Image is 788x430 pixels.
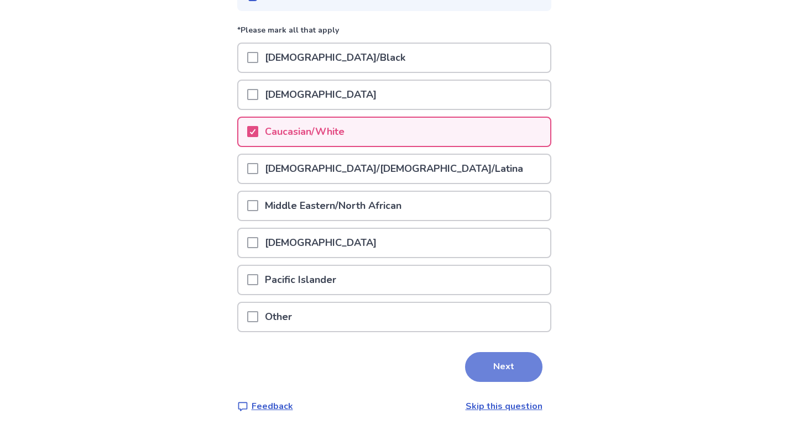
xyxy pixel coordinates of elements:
p: [DEMOGRAPHIC_DATA]/Black [258,44,412,72]
p: Middle Eastern/North African [258,192,408,220]
p: [DEMOGRAPHIC_DATA]/[DEMOGRAPHIC_DATA]/Latina [258,155,530,183]
p: *Please mark all that apply [237,24,551,43]
a: Skip this question [466,400,542,412]
p: Other [258,303,299,331]
p: [DEMOGRAPHIC_DATA] [258,229,383,257]
p: Feedback [252,400,293,413]
button: Next [465,352,542,382]
p: [DEMOGRAPHIC_DATA] [258,81,383,109]
p: Pacific Islander [258,266,343,294]
p: Caucasian/White [258,118,351,146]
a: Feedback [237,400,293,413]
